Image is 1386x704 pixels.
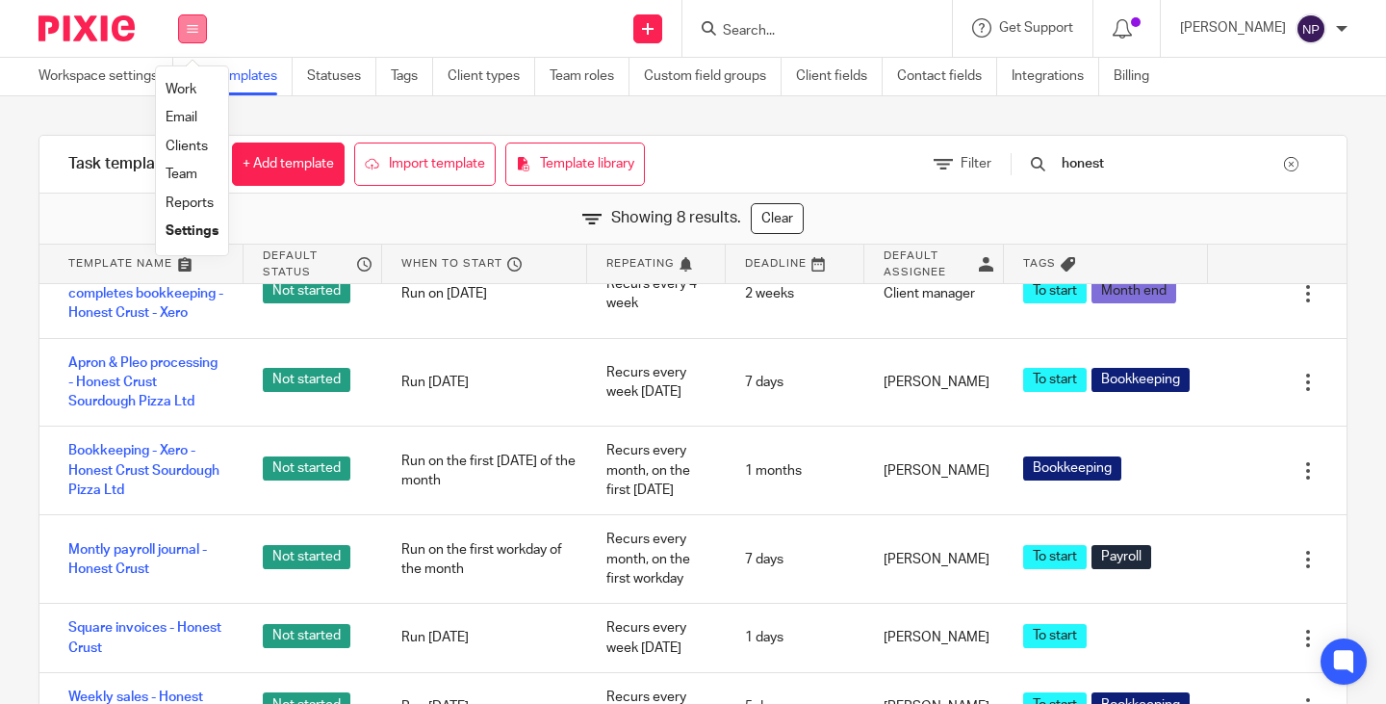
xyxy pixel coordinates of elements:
[68,540,224,580] a: Montly payroll journal - Honest Crust
[999,21,1073,35] span: Get Support
[401,255,502,272] span: When to start
[263,545,350,569] span: Not started
[726,270,864,318] div: 2 weeks
[188,58,293,95] a: Task templates
[38,15,135,41] img: Pixie
[1033,281,1077,300] span: To start
[1033,458,1112,478] span: Bookkeeping
[587,260,726,328] div: Recurs every 4 week
[68,441,224,500] a: Bookkeeping - Xero - Honest Crust Sourdough Pizza Ltd
[382,270,586,318] div: Run on [DATE]
[884,248,973,280] span: Default assignee
[726,613,864,662] div: 1 days
[1101,547,1142,566] span: Payroll
[587,427,726,514] div: Recurs every month, on the first [DATE]
[68,255,172,272] span: Template name
[550,58,629,95] a: Team roles
[1101,281,1167,300] span: Month end
[726,535,864,584] div: 7 days
[166,224,218,238] a: Settings
[391,58,433,95] a: Tags
[68,154,213,174] h1: Task templates
[721,23,894,40] input: Search
[1060,153,1284,174] input: Search...
[505,143,645,186] a: Template library
[1023,255,1056,272] span: Tags
[263,624,350,648] span: Not started
[1101,370,1180,389] span: Bookkeeping
[587,604,726,672] div: Recurs every week [DATE]
[382,526,586,594] div: Run on the first workday of the month
[68,618,224,658] a: Square invoices - Honest Crust
[1114,58,1164,95] a: Billing
[38,58,173,95] a: Workspace settings
[382,437,586,506] div: Run on the first [DATE] of the month
[864,535,1003,584] div: [PERSON_NAME]
[745,255,807,272] span: Deadline
[1012,58,1099,95] a: Integrations
[1180,18,1286,38] p: [PERSON_NAME]
[726,358,864,406] div: 7 days
[166,168,197,181] a: Team
[166,196,214,210] a: Reports
[1033,547,1077,566] span: To start
[864,270,1003,318] div: Client manager
[166,111,197,124] a: Email
[68,353,224,412] a: Apron & Pleo processing - Honest Crust Sourdough Pizza Ltd
[644,58,782,95] a: Custom field groups
[1296,13,1326,44] img: svg%3E
[307,58,376,95] a: Statuses
[232,143,345,186] a: + Add template
[606,255,674,272] span: Repeating
[382,358,586,406] div: Run [DATE]
[726,447,864,495] div: 1 months
[166,140,208,153] a: Clients
[961,157,991,170] span: Filter
[263,368,350,392] span: Not started
[354,143,496,186] a: Import template
[1033,370,1077,389] span: To start
[1033,626,1077,645] span: To start
[864,358,1003,406] div: [PERSON_NAME]
[587,515,726,603] div: Recurs every month, on the first workday
[864,613,1003,662] div: [PERSON_NAME]
[68,265,224,324] a: 4 week period end - COS completes bookkeeping - Honest Crust - Xero
[166,83,196,96] a: Work
[263,456,350,481] span: Not started
[796,58,883,95] a: Client fields
[263,248,352,280] span: Default status
[263,279,350,303] span: Not started
[448,58,535,95] a: Client types
[751,203,804,234] a: Clear
[897,58,997,95] a: Contact fields
[587,349,726,417] div: Recurs every week [DATE]
[382,613,586,662] div: Run [DATE]
[611,207,741,229] span: Showing 8 results.
[864,447,1003,495] div: [PERSON_NAME]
